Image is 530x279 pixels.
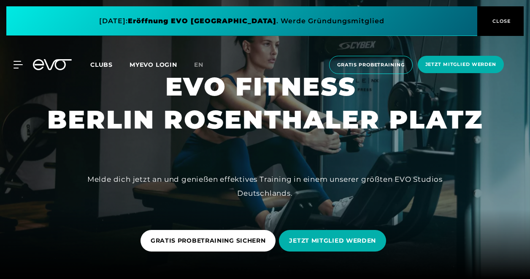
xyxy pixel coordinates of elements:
[194,60,214,70] a: en
[90,60,130,68] a: Clubs
[151,236,266,245] span: GRATIS PROBETRAINING SICHERN
[415,56,506,74] a: Jetzt Mitglied werden
[194,61,203,68] span: en
[337,61,405,68] span: Gratis Probetraining
[327,56,415,74] a: Gratis Probetraining
[130,61,177,68] a: MYEVO LOGIN
[490,17,511,25] span: CLOSE
[477,6,524,36] button: CLOSE
[141,224,279,258] a: GRATIS PROBETRAINING SICHERN
[279,224,389,258] a: JETZT MITGLIED WERDEN
[289,236,376,245] span: JETZT MITGLIED WERDEN
[47,70,483,136] h1: EVO FITNESS BERLIN ROSENTHALER PLATZ
[75,172,455,200] div: Melde dich jetzt an und genießen effektives Training in einem unserer größten EVO Studios Deutsch...
[90,61,113,68] span: Clubs
[425,61,496,68] span: Jetzt Mitglied werden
